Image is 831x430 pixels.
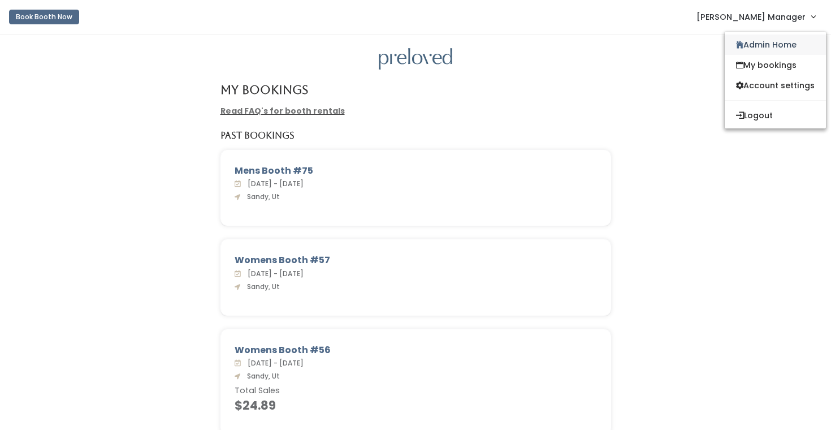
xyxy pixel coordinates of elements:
span: [DATE] - [DATE] [243,179,304,188]
img: preloved logo [379,48,452,70]
a: Book Booth Now [9,5,79,29]
div: Womens Booth #57 [235,253,597,267]
span: Sandy, Ut [243,192,280,201]
h6: Total Sales [235,386,597,395]
a: Admin Home [725,35,826,55]
div: Mens Booth #75 [235,164,597,178]
a: [PERSON_NAME] Manager [685,5,826,29]
div: Womens Booth #56 [235,343,597,357]
button: Logout [725,105,826,126]
a: Read FAQ's for booth rentals [220,105,345,117]
a: Account settings [725,75,826,96]
span: [DATE] - [DATE] [243,269,304,278]
h5: Past Bookings [220,131,295,141]
span: [DATE] - [DATE] [243,358,304,368]
span: Sandy, Ut [243,371,280,381]
a: My bookings [725,55,826,75]
span: Sandy, Ut [243,282,280,291]
h4: My Bookings [220,83,308,96]
span: [PERSON_NAME] Manager [696,11,806,23]
button: Book Booth Now [9,10,79,24]
h4: $24.89 [235,399,597,412]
